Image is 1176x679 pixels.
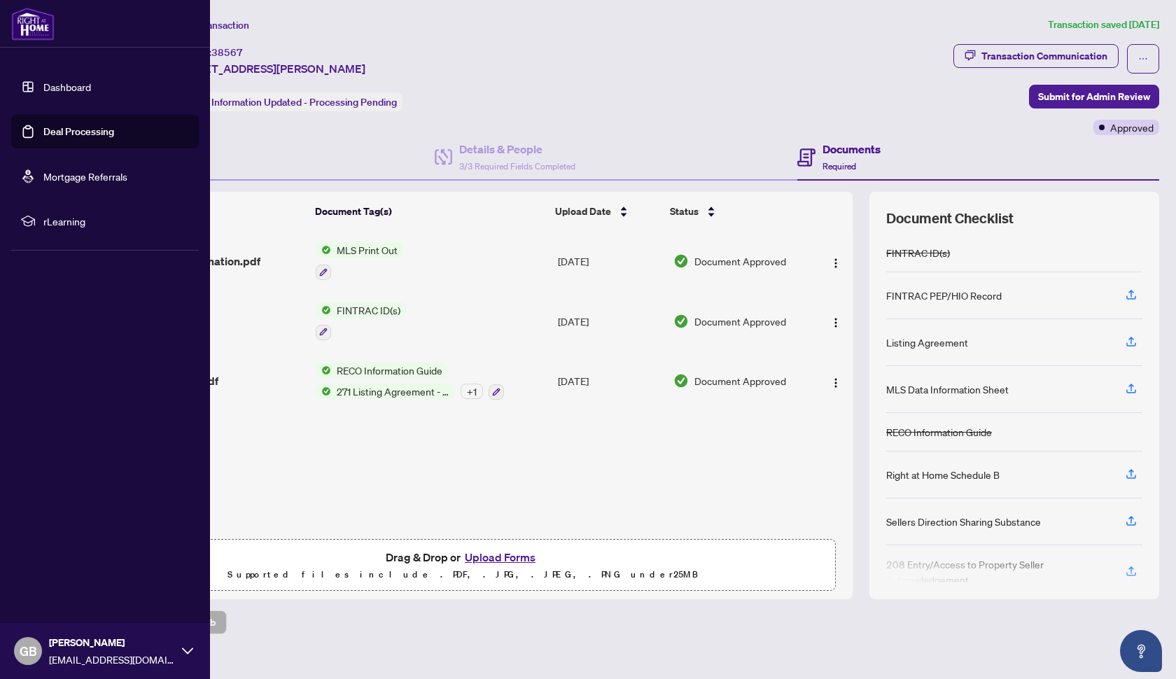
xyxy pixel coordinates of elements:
div: RECO Information Guide [886,424,992,440]
button: Logo [825,250,847,272]
div: Transaction Communication [981,45,1107,67]
td: [DATE] [552,291,668,351]
button: Upload Forms [461,548,540,566]
span: Document Checklist [886,209,1014,228]
img: Status Icon [316,302,331,318]
div: 208 Entry/Access to Property Seller Acknowledgement [886,556,1109,587]
img: Document Status [673,314,689,329]
span: Document Approved [694,314,786,329]
td: [DATE] [552,351,668,412]
span: Approved [1110,120,1154,135]
button: Logo [825,370,847,392]
th: Upload Date [549,192,664,231]
article: Transaction saved [DATE] [1048,17,1159,33]
span: Submit for Admin Review [1038,85,1150,108]
div: FINTRAC ID(s) [886,245,950,260]
img: Status Icon [316,384,331,399]
span: rLearning [43,213,189,229]
span: GB [20,641,37,661]
span: ellipsis [1138,54,1148,64]
img: Status Icon [316,363,331,378]
div: Sellers Direction Sharing Substance [886,514,1041,529]
span: [EMAIL_ADDRESS][DOMAIN_NAME] [49,652,175,667]
span: RECO Information Guide [331,363,448,378]
span: Drag & Drop or [386,548,540,566]
img: Document Status [673,373,689,388]
th: Document Tag(s) [309,192,549,231]
button: Submit for Admin Review [1029,85,1159,108]
a: Mortgage Referrals [43,170,127,183]
img: Document Status [673,253,689,269]
span: FINTRAC ID(s) [331,302,406,318]
span: Drag & Drop orUpload FormsSupported files include .PDF, .JPG, .JPEG, .PNG under25MB [90,540,835,591]
img: Logo [830,258,841,269]
button: Status IconFINTRAC ID(s) [316,302,406,340]
button: Status IconRECO Information GuideStatus Icon271 Listing Agreement - Seller Designated Representat... [316,363,504,400]
button: Logo [825,310,847,332]
span: View Transaction [174,19,249,31]
div: Status: [174,92,402,111]
th: Status [664,192,808,231]
span: 38567 [211,46,243,59]
button: Open asap [1120,630,1162,672]
div: + 1 [461,384,483,399]
a: Dashboard [43,80,91,93]
th: (3) File Name [123,192,309,231]
span: [PERSON_NAME] [49,635,175,650]
img: Logo [830,377,841,388]
p: Supported files include .PDF, .JPG, .JPEG, .PNG under 25 MB [99,566,827,583]
span: Upload Date [555,204,611,219]
a: Deal Processing [43,125,114,138]
h4: Documents [822,141,881,157]
div: MLS Data Information Sheet [886,381,1009,397]
div: Listing Agreement [886,335,968,350]
span: Document Approved [694,253,786,269]
button: Status IconMLS Print Out [316,242,403,280]
span: Document Approved [694,373,786,388]
span: 271 Listing Agreement - Seller Designated Representation Agreement Authority to Offer for Sale [331,384,455,399]
img: logo [11,7,55,41]
span: [STREET_ADDRESS][PERSON_NAME] [174,60,365,77]
div: Right at Home Schedule B [886,467,1000,482]
h4: Details & People [459,141,575,157]
img: Logo [830,317,841,328]
span: Status [670,204,699,219]
span: Information Updated - Processing Pending [211,96,397,108]
span: 3/3 Required Fields Completed [459,161,575,171]
td: [DATE] [552,231,668,291]
div: FINTRAC PEP/HIO Record [886,288,1002,303]
span: Required [822,161,856,171]
span: MLS Print Out [331,242,403,258]
img: Status Icon [316,242,331,258]
button: Transaction Communication [953,44,1119,68]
